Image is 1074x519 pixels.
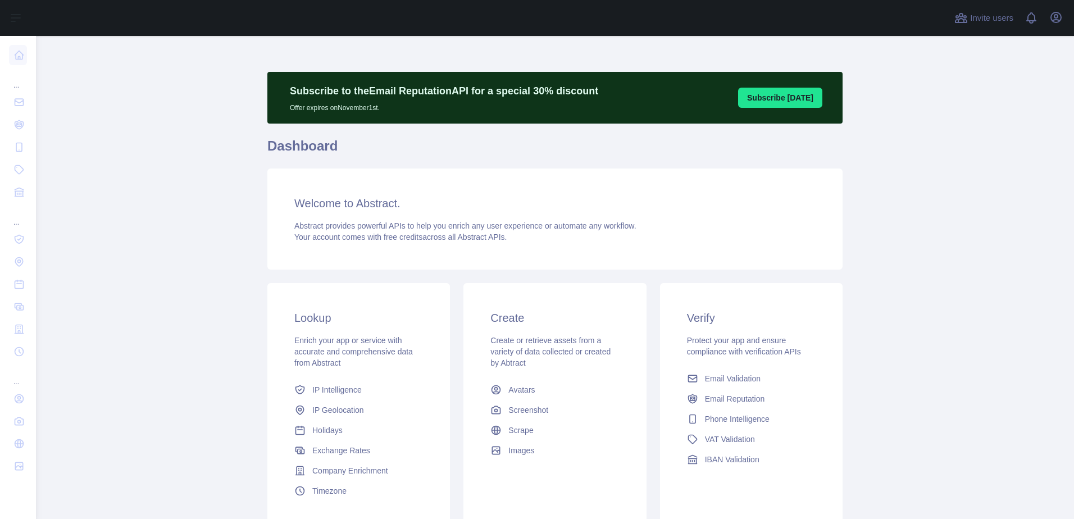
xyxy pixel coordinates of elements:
[9,364,27,386] div: ...
[508,425,533,436] span: Scrape
[490,310,619,326] h3: Create
[290,481,427,501] a: Timezone
[290,99,598,112] p: Offer expires on November 1st.
[687,336,801,356] span: Protect your app and ensure compliance with verification APIs
[486,400,624,420] a: Screenshot
[312,404,364,416] span: IP Geolocation
[738,88,822,108] button: Subscribe [DATE]
[705,393,765,404] span: Email Reputation
[312,384,362,395] span: IP Intelligence
[312,465,388,476] span: Company Enrichment
[294,221,636,230] span: Abstract provides powerful APIs to help you enrich any user experience or automate any workflow.
[705,373,761,384] span: Email Validation
[682,409,820,429] a: Phone Intelligence
[486,380,624,400] a: Avatars
[290,83,598,99] p: Subscribe to the Email Reputation API for a special 30 % discount
[290,420,427,440] a: Holidays
[508,404,548,416] span: Screenshot
[970,12,1013,25] span: Invite users
[294,233,507,242] span: Your account comes with across all Abstract APIs.
[294,195,816,211] h3: Welcome to Abstract.
[384,233,422,242] span: free credits
[952,9,1016,27] button: Invite users
[267,137,843,164] h1: Dashboard
[312,425,343,436] span: Holidays
[290,461,427,481] a: Company Enrichment
[294,310,423,326] h3: Lookup
[312,445,370,456] span: Exchange Rates
[682,429,820,449] a: VAT Validation
[705,454,759,465] span: IBAN Validation
[290,380,427,400] a: IP Intelligence
[486,420,624,440] a: Scrape
[705,434,755,445] span: VAT Validation
[508,445,534,456] span: Images
[486,440,624,461] a: Images
[294,336,413,367] span: Enrich your app or service with accurate and comprehensive data from Abstract
[312,485,347,497] span: Timezone
[687,310,816,326] h3: Verify
[9,67,27,90] div: ...
[705,413,770,425] span: Phone Intelligence
[290,400,427,420] a: IP Geolocation
[9,204,27,227] div: ...
[682,449,820,470] a: IBAN Validation
[490,336,611,367] span: Create or retrieve assets from a variety of data collected or created by Abtract
[682,368,820,389] a: Email Validation
[508,384,535,395] span: Avatars
[682,389,820,409] a: Email Reputation
[290,440,427,461] a: Exchange Rates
